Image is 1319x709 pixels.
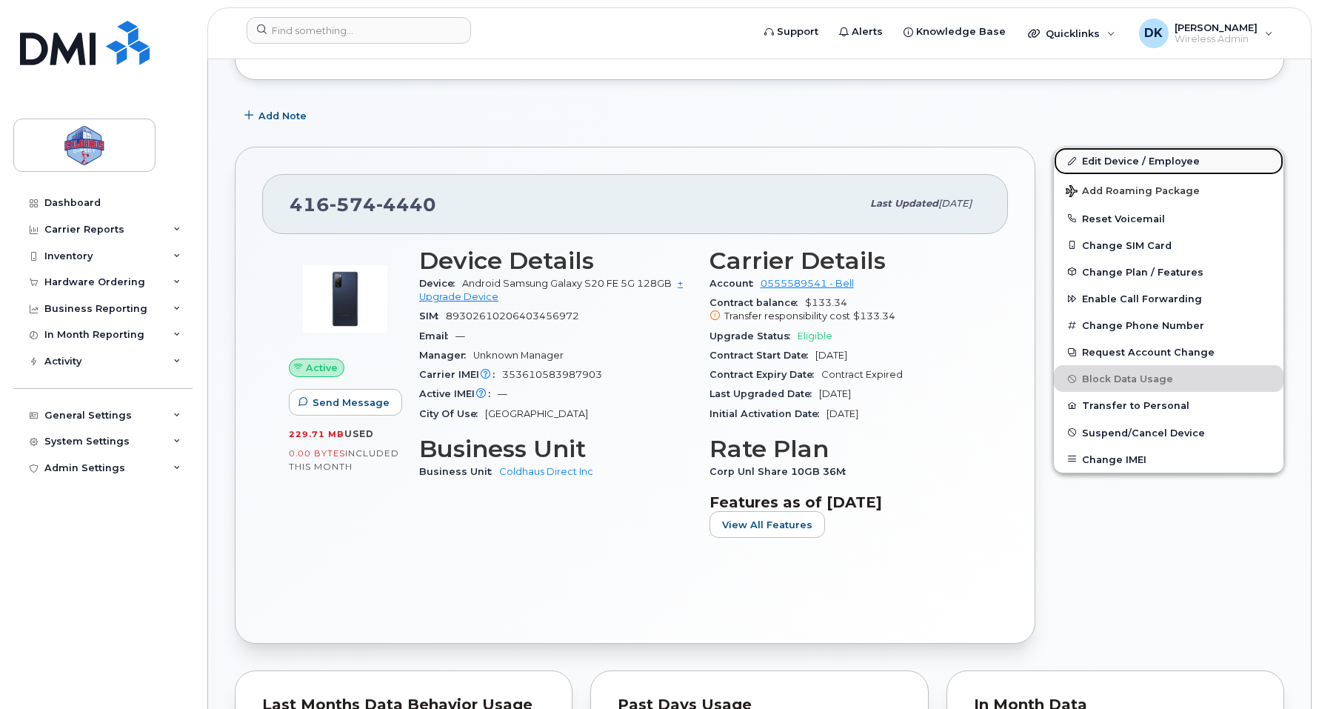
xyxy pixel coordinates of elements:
[798,330,832,342] span: Eligible
[709,466,853,477] span: Corp Unl Share 10GB 36M
[498,388,507,399] span: —
[709,369,821,380] span: Contract Expiry Date
[938,198,972,209] span: [DATE]
[1144,24,1163,42] span: DK
[709,436,982,462] h3: Rate Plan
[709,408,827,419] span: Initial Activation Date
[1054,285,1283,312] button: Enable Call Forwarding
[1054,339,1283,365] button: Request Account Change
[419,330,455,342] span: Email
[1054,392,1283,419] button: Transfer to Personal
[827,408,858,419] span: [DATE]
[419,436,692,462] h3: Business Unit
[1082,293,1202,304] span: Enable Call Forwarding
[722,518,812,532] span: View All Features
[1175,21,1258,33] span: [PERSON_NAME]
[1054,205,1283,232] button: Reset Voicemail
[1082,266,1203,277] span: Change Plan / Features
[446,310,579,322] span: 89302610206403456972
[419,350,473,361] span: Manager
[709,297,982,324] span: $133.34
[330,193,376,216] span: 574
[289,429,344,439] span: 229.71 MB
[419,369,502,380] span: Carrier IMEI
[289,389,402,416] button: Send Message
[289,447,399,472] span: included this month
[821,369,903,380] span: Contract Expired
[306,361,338,375] span: Active
[1175,33,1258,45] span: Wireless Admin
[761,278,854,289] a: 0555589541 - Bell
[485,408,588,419] span: [GEOGRAPHIC_DATA]
[419,247,692,274] h3: Device Details
[709,278,761,289] span: Account
[1054,312,1283,339] button: Change Phone Number
[455,330,465,342] span: —
[1046,27,1100,39] span: Quicklinks
[344,428,374,439] span: used
[1054,147,1283,174] a: Edit Device / Employee
[916,24,1006,39] span: Knowledge Base
[499,466,593,477] a: Coldhaus Direct Inc
[462,278,672,289] span: Android Samsung Galaxy S20 FE 5G 128GB
[290,193,436,216] span: 416
[709,350,815,361] span: Contract Start Date
[247,17,471,44] input: Find something...
[870,198,938,209] span: Last updated
[419,278,462,289] span: Device
[289,448,345,459] span: 0.00 Bytes
[1129,19,1283,48] div: Dariusz Kulpinski
[754,17,829,47] a: Support
[376,193,436,216] span: 4440
[709,297,805,308] span: Contract balance
[1054,175,1283,205] button: Add Roaming Package
[829,17,893,47] a: Alerts
[819,388,851,399] span: [DATE]
[777,24,818,39] span: Support
[709,493,982,511] h3: Features as of [DATE]
[815,350,847,361] span: [DATE]
[1054,446,1283,473] button: Change IMEI
[709,511,825,538] button: View All Features
[1054,365,1283,392] button: Block Data Usage
[709,247,982,274] h3: Carrier Details
[893,17,1016,47] a: Knowledge Base
[1018,19,1126,48] div: Quicklinks
[853,310,895,322] span: $133.34
[1054,419,1283,446] button: Suspend/Cancel Device
[258,109,307,123] span: Add Note
[724,310,850,322] span: Transfer responsibility cost
[852,24,883,39] span: Alerts
[1054,232,1283,259] button: Change SIM Card
[313,396,390,410] span: Send Message
[419,408,485,419] span: City Of Use
[709,388,819,399] span: Last Upgraded Date
[709,330,798,342] span: Upgrade Status
[235,102,319,129] button: Add Note
[419,388,498,399] span: Active IMEI
[419,466,499,477] span: Business Unit
[502,369,602,380] span: 353610583987903
[419,310,446,322] span: SIM
[473,350,564,361] span: Unknown Manager
[1054,259,1283,285] button: Change Plan / Features
[1082,427,1205,438] span: Suspend/Cancel Device
[301,255,390,344] img: image20231002-3703462-zm6wmn.jpeg
[1066,185,1200,199] span: Add Roaming Package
